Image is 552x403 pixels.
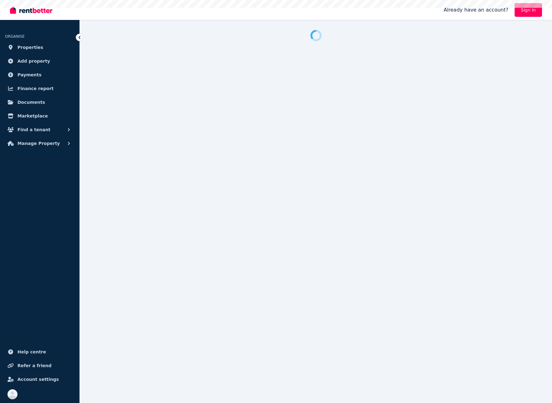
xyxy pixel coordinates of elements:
[5,34,25,39] span: ORGANISE
[5,137,74,150] button: Manage Property
[17,140,60,147] span: Manage Property
[5,110,74,122] a: Marketplace
[5,359,74,372] a: Refer a friend
[17,348,46,356] span: Help centre
[17,44,43,51] span: Properties
[5,123,74,136] button: Find a tenant
[10,5,52,15] img: RentBetter
[17,57,50,65] span: Add property
[5,346,74,358] a: Help centre
[17,85,54,92] span: Finance report
[17,362,51,369] span: Refer a friend
[17,376,59,383] span: Account settings
[5,373,74,386] a: Account settings
[17,126,50,133] span: Find a tenant
[5,55,74,67] a: Add property
[5,82,74,95] a: Finance report
[5,69,74,81] a: Payments
[17,71,41,79] span: Payments
[17,112,48,120] span: Marketplace
[444,6,508,14] span: Already have an account?
[5,41,74,54] a: Properties
[5,96,74,108] a: Documents
[515,3,542,17] a: Sign In
[17,98,45,106] span: Documents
